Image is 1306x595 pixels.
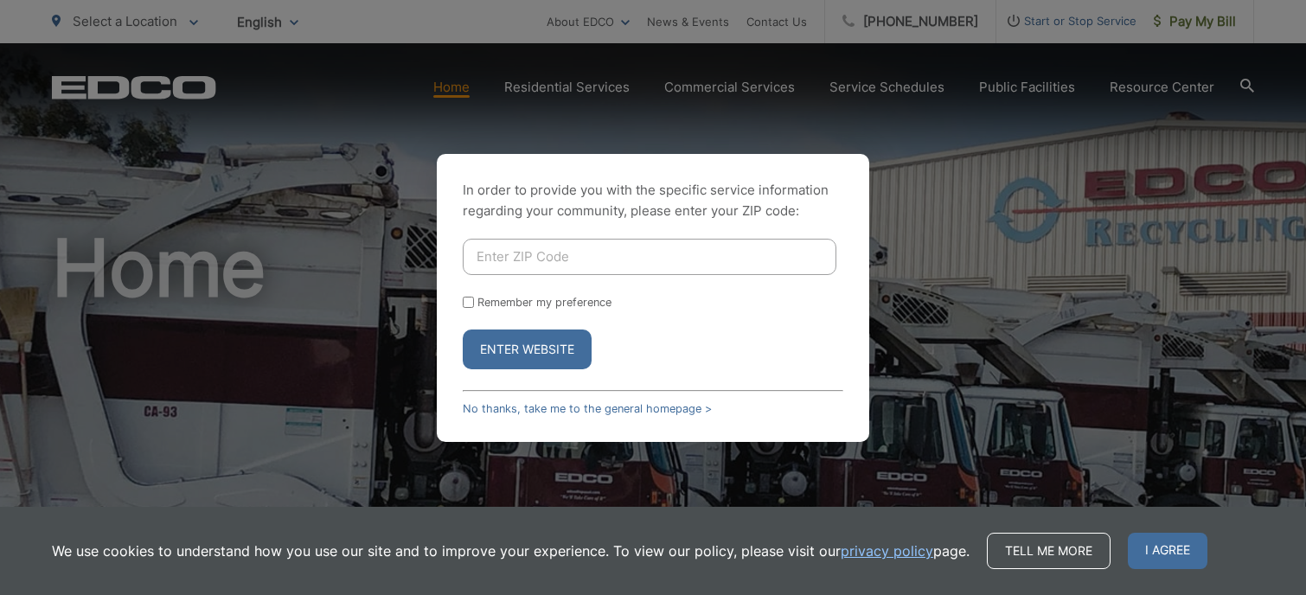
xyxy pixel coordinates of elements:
[463,180,843,221] p: In order to provide you with the specific service information regarding your community, please en...
[463,329,592,369] button: Enter Website
[463,402,712,415] a: No thanks, take me to the general homepage >
[52,541,970,561] p: We use cookies to understand how you use our site and to improve your experience. To view our pol...
[1128,533,1207,569] span: I agree
[463,239,836,275] input: Enter ZIP Code
[477,296,611,309] label: Remember my preference
[987,533,1111,569] a: Tell me more
[841,541,933,561] a: privacy policy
